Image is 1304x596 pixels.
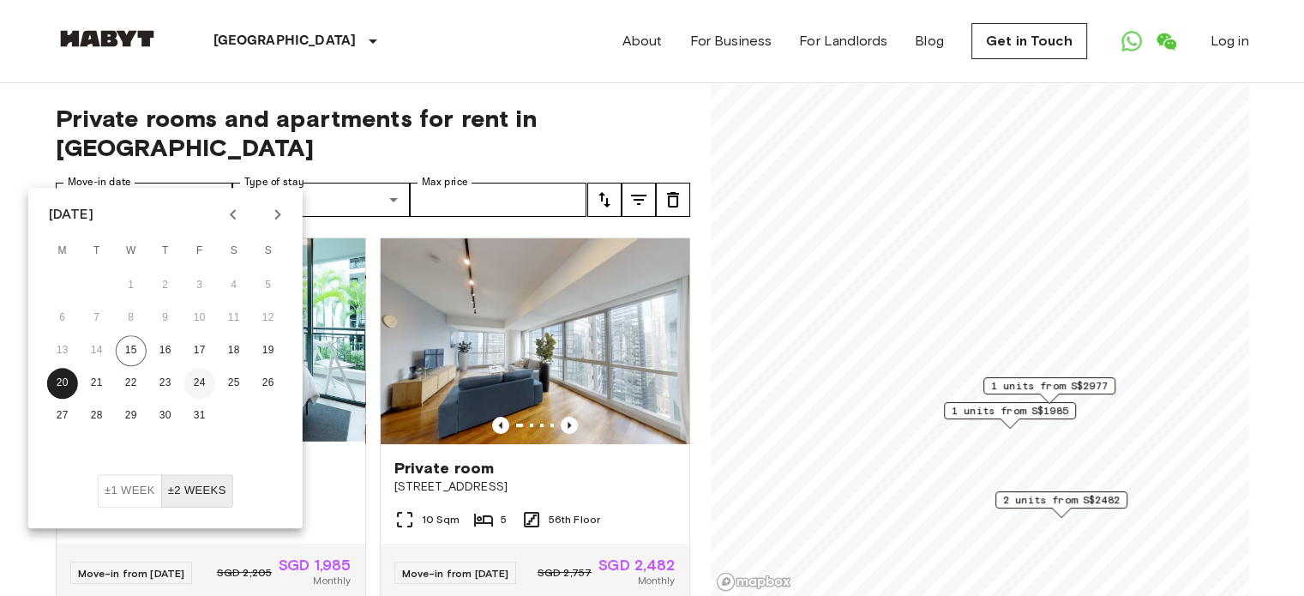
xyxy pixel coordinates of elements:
[1211,31,1249,51] a: Log in
[49,204,93,225] div: [DATE]
[150,234,181,268] span: Thursday
[47,368,78,399] button: 20
[549,512,601,527] span: 56th Floor
[98,474,233,508] div: Move In Flexibility
[184,234,215,268] span: Friday
[244,175,304,190] label: Type of stay
[501,512,507,527] span: 5
[219,368,249,399] button: 25
[47,400,78,431] button: 27
[1115,24,1149,58] a: Open WhatsApp
[184,368,215,399] button: 24
[81,368,112,399] button: 21
[150,335,181,366] button: 16
[1003,492,1120,508] span: 2 units from S$2482
[217,565,272,581] span: SGD 2,205
[716,572,791,592] a: Mapbox logo
[150,400,181,431] button: 30
[47,234,78,268] span: Monday
[971,23,1087,59] a: Get in Touch
[656,183,690,217] button: tune
[561,417,578,434] button: Previous image
[422,512,460,527] span: 10 Sqm
[381,238,689,444] img: Marketing picture of unit SG-01-072-003-04
[219,200,248,229] button: Previous month
[184,400,215,431] button: 31
[81,400,112,431] button: 28
[622,183,656,217] button: tune
[68,175,131,190] label: Move-in date
[279,557,351,573] span: SGD 1,985
[56,30,159,47] img: Habyt
[253,335,284,366] button: 19
[1149,24,1183,58] a: Open WeChat
[952,403,1068,418] span: 1 units from S$1985
[995,491,1127,518] div: Map marker
[394,479,676,496] span: [STREET_ADDRESS]
[116,234,147,268] span: Wednesday
[915,31,944,51] a: Blog
[689,31,772,51] a: For Business
[81,234,112,268] span: Tuesday
[492,417,509,434] button: Previous image
[422,175,468,190] label: Max price
[161,474,233,508] button: ±2 weeks
[116,400,147,431] button: 29
[150,368,181,399] button: 23
[991,378,1108,394] span: 1 units from S$2977
[587,183,622,217] button: tune
[944,402,1076,429] div: Map marker
[116,368,147,399] button: 22
[184,335,215,366] button: 17
[219,335,249,366] button: 18
[253,368,284,399] button: 26
[799,31,887,51] a: For Landlords
[98,474,162,508] button: ±1 week
[78,567,185,580] span: Move-in from [DATE]
[983,377,1115,404] div: Map marker
[213,31,357,51] p: [GEOGRAPHIC_DATA]
[622,31,663,51] a: About
[598,557,675,573] span: SGD 2,482
[394,458,495,479] span: Private room
[637,573,675,588] span: Monthly
[402,567,509,580] span: Move-in from [DATE]
[253,234,284,268] span: Sunday
[219,234,249,268] span: Saturday
[56,104,690,162] span: Private rooms and apartments for rent in [GEOGRAPHIC_DATA]
[313,573,351,588] span: Monthly
[263,200,292,229] button: Next month
[116,335,147,366] button: 15
[538,565,592,581] span: SGD 2,757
